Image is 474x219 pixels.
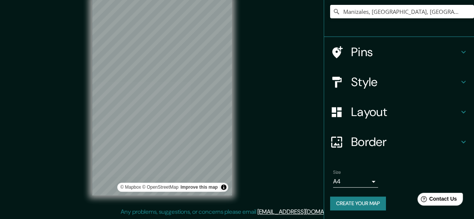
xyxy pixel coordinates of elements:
[324,127,474,157] div: Border
[181,185,218,190] a: Map feedback
[330,197,386,210] button: Create your map
[142,185,178,190] a: OpenStreetMap
[330,5,474,18] input: Pick your city or area
[324,97,474,127] div: Layout
[257,208,350,216] a: [EMAIL_ADDRESS][DOMAIN_NAME]
[324,67,474,97] div: Style
[121,207,351,216] p: Any problems, suggestions, or concerns please email .
[351,104,459,119] h4: Layout
[219,183,228,192] button: Toggle attribution
[351,134,459,149] h4: Border
[324,37,474,67] div: Pins
[351,74,459,89] h4: Style
[351,45,459,60] h4: Pins
[407,190,466,211] iframe: Help widget launcher
[120,185,141,190] a: Mapbox
[333,176,378,188] div: A4
[333,169,341,176] label: Size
